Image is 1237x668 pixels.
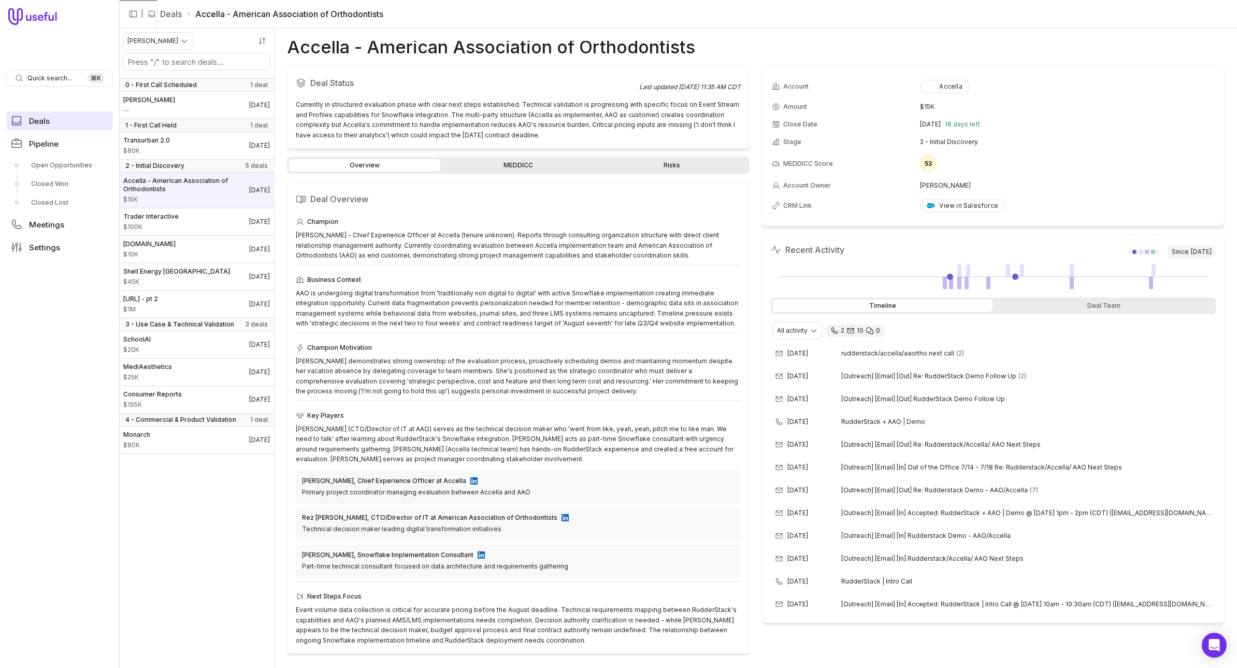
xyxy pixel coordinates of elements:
div: [PERSON_NAME] demonstrates strong ownership of the evaluation process, proactively scheduling dem... [296,356,741,396]
span: [Outreach] [Email] [In] Rudderstack/Accella/ AAO Next Steps [841,555,1024,563]
div: Last updated [639,83,741,91]
span: Close Date [783,120,817,129]
span: Account [783,82,809,91]
span: MediAesthetics [123,363,172,371]
div: Primary project coordinator managing evaluation between Accella and AAO [302,487,735,498]
span: 0 - First Call Scheduled [125,81,197,89]
span: 2 emails in thread [1018,372,1026,380]
span: Shell Energy [GEOGRAPHIC_DATA] [123,267,230,276]
span: Amount [123,305,158,314]
td: $15K [920,98,1215,115]
span: Quick search... [27,74,72,82]
span: [Outreach] [Email] [In] Accepted: RudderStack | Intro Call @ [DATE] 10am - 10:30am (CDT) ([EMAIL_... [841,600,1212,608]
time: Deal Close Date [249,300,270,308]
div: Champion [296,216,741,228]
a: Trader Interactive$100K[DATE] [119,208,274,235]
span: Accella - American Association of Orthodontists [123,177,249,193]
time: [DATE] [787,509,808,517]
div: Next Steps Focus [296,590,741,603]
time: [DATE] [787,600,808,608]
span: Amount [783,103,807,111]
span: RudderStack + AAO | Demo [841,418,1199,426]
span: [Outreach] [Email] [Out] RudderStack Demo Follow Up [841,395,1005,403]
time: [DATE] [787,395,808,403]
a: MediAesthetics$25K[DATE] [119,359,274,386]
div: Deal Team [995,300,1214,312]
span: 7 emails in thread [1030,486,1038,494]
span: Deals [29,117,50,125]
span: [Outreach] [Email] [In] Out of the Office 7/14 - 7/18 Re: Rudderstack/Accella/ AAO Next Steps [841,463,1122,472]
span: Amount [123,223,179,231]
span: [Outreach] [Email] [Out] Re: Rudderstack Demo - AAO/Accella [841,486,1028,494]
span: Amount [123,441,150,449]
time: [DATE] [787,372,808,380]
div: Part-time technical consultant focused on data architecture and requirements gathering [302,561,735,572]
img: LinkedIn [470,477,478,485]
span: 2 emails in thread [956,349,964,358]
span: CRM Link [783,202,812,210]
span: [Outreach] [Email] [Out] Re: RudderStack Demo Follow Up [841,372,1016,380]
span: Account Owner [783,181,831,190]
span: 2 - Initial Discovery [125,162,184,170]
time: [DATE] [787,577,808,586]
time: Deal Close Date [249,340,270,349]
time: Deal Close Date [249,101,270,109]
time: Deal Close Date [249,245,270,253]
nav: Deals [119,29,275,668]
div: Technical decision maker leading digital transformation initiatives [302,524,735,534]
span: 1 deal [250,121,268,130]
span: 3 - Use Case & Technical Validation [125,320,234,329]
span: rudderstack/accella/aaortho next call [841,349,954,358]
input: Search deals by name [123,53,270,70]
div: [PERSON_NAME], Snowflake Implementation Consultant [302,551,473,559]
a: Consumer Reports$195K[DATE] [119,386,274,413]
span: Consumer Reports [123,390,182,399]
time: Deal Close Date [249,218,270,226]
span: Amount [123,346,151,354]
a: SchoolAI$20K[DATE] [119,331,274,358]
a: Deals [160,8,182,20]
span: 5 deals [245,162,268,170]
span: 3 deals [245,320,268,329]
span: [Outreach] [Email] [In] Rudderstack Demo - AAO/Accella [841,532,1011,540]
a: View in Salesforce [920,199,1005,212]
time: Deal Close Date [249,368,270,376]
h2: Deal Status [296,75,639,91]
span: Amount [123,373,172,381]
a: Meetings [6,215,113,234]
span: Amount [123,106,175,115]
div: [PERSON_NAME], Chief Experience Officer at Accella [302,477,466,485]
a: Deals [6,111,113,130]
time: [DATE] [920,120,941,129]
time: [DATE] [787,486,808,494]
span: [Outreach] [Email] [In] Accepted: RudderStack + AAO | Demo @ [DATE] 1pm - 2pm (CDT) ([EMAIL_ADDRE... [841,509,1212,517]
div: Business Context [296,274,741,286]
span: Monarch [123,431,150,439]
div: AAO is undergoing digital transformation from 'traditionally non digital to digital' with active ... [296,288,741,329]
a: Settings [6,238,113,257]
img: LinkedIn [562,514,569,521]
div: 53 [920,155,937,172]
span: SchoolAI [123,335,151,344]
span: Pipeline [29,140,59,148]
time: [DATE] [787,418,808,426]
span: 1 deal [250,81,268,89]
a: Pipeline [6,134,113,153]
span: Amount [123,278,230,286]
td: 2 - Initial Discovery [920,134,1215,150]
div: [PERSON_NAME] (CTO/Director of IT at AAO) serves as the technical decision maker who 'went from l... [296,424,741,464]
div: Key Players [296,409,741,422]
span: 4 - Commercial & Product Validation [125,416,236,424]
time: Deal Close Date [249,395,270,404]
div: Champion Motivation [296,342,741,354]
time: [DATE] [787,440,808,449]
div: 2 calls and 10 email threads [826,324,884,337]
h1: Accella - American Association of Orthodontists [287,41,695,53]
time: Deal Close Date [249,273,270,281]
span: Settings [29,244,60,251]
time: Deal Close Date [249,186,270,194]
div: Accella [927,82,962,91]
div: [PERSON_NAME] - Chief Experience Officer at Accella (tenure unknown). Reports through consulting ... [296,230,741,261]
button: Accella [920,80,969,93]
span: | [141,8,143,20]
